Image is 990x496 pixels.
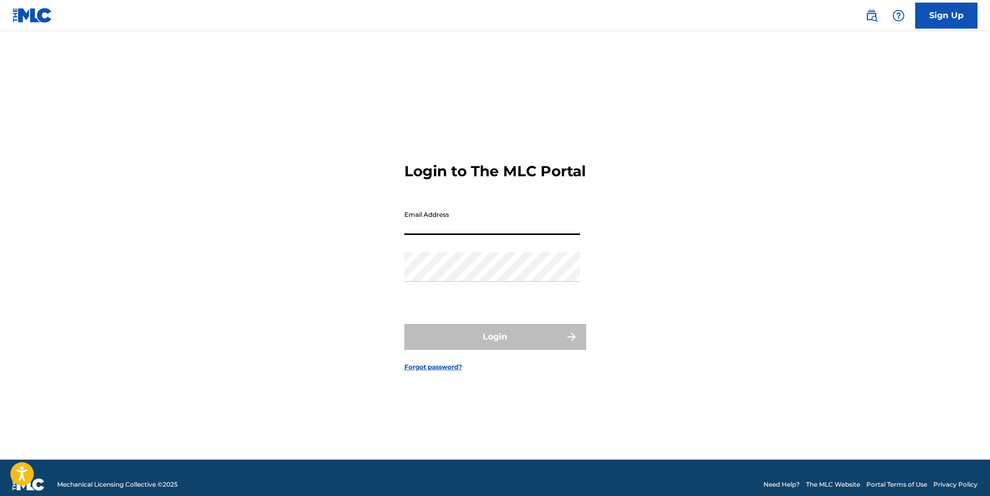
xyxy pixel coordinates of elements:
[806,480,860,489] a: The MLC Website
[861,5,882,26] a: Public Search
[12,8,52,23] img: MLC Logo
[866,480,927,489] a: Portal Terms of Use
[763,480,800,489] a: Need Help?
[915,3,978,29] a: Sign Up
[404,162,586,180] h3: Login to The MLC Portal
[892,9,905,22] img: help
[57,480,178,489] span: Mechanical Licensing Collective © 2025
[888,5,909,26] div: Help
[12,478,45,491] img: logo
[865,9,878,22] img: search
[933,480,978,489] a: Privacy Policy
[404,362,462,372] a: Forgot password?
